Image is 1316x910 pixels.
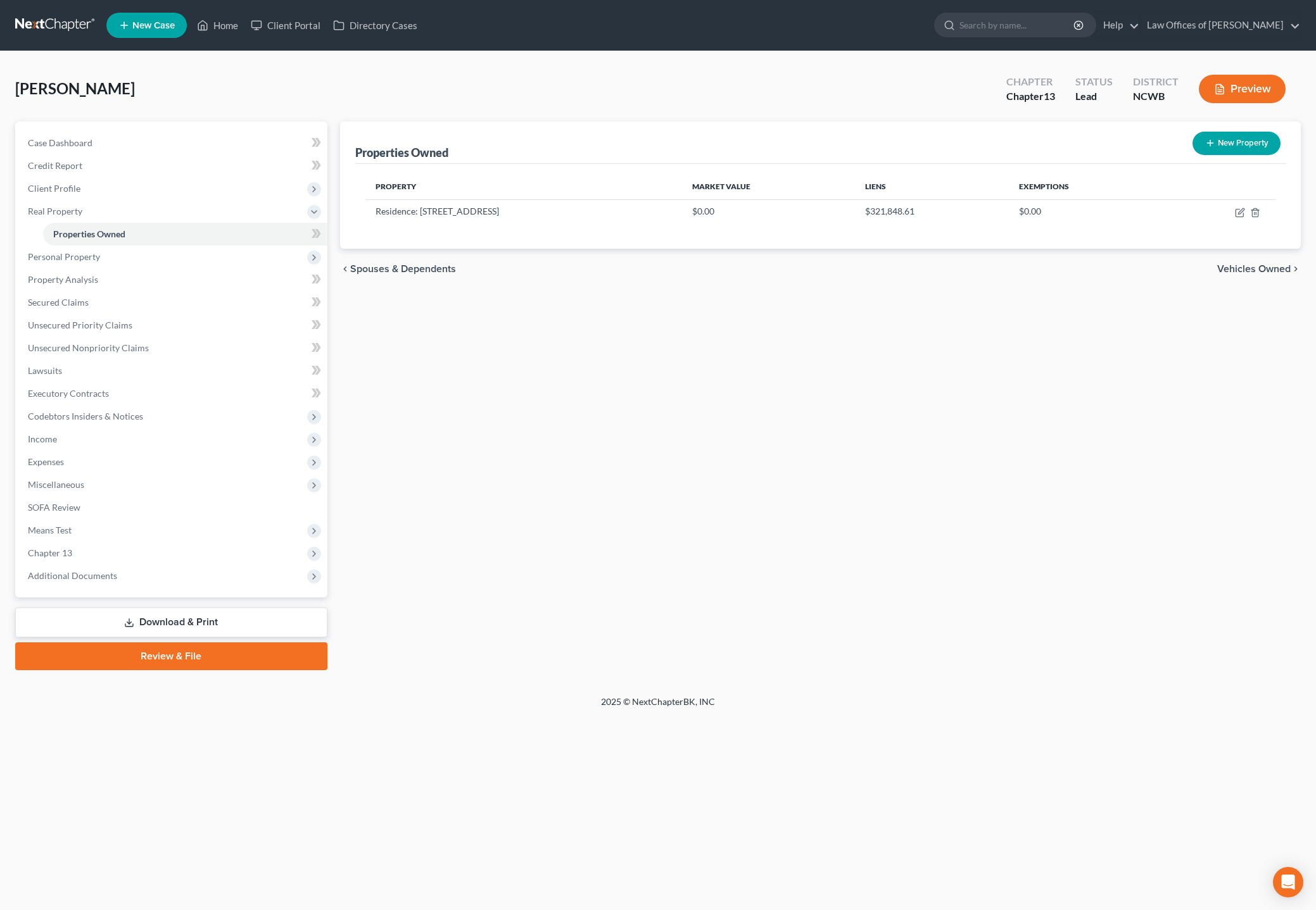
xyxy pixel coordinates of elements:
a: Case Dashboard [18,132,327,154]
i: chevron_left [340,264,350,274]
span: Case Dashboard [28,137,92,148]
a: Download & Print [15,608,327,637]
th: Market Value [682,174,855,199]
i: chevron_right [1291,264,1301,274]
a: Directory Cases [327,14,424,37]
th: Property [365,174,682,199]
span: SOFA Review [28,502,80,513]
div: Lead [1075,89,1113,104]
td: $321,848.61 [855,199,1009,223]
div: District [1133,75,1179,89]
a: Help [1097,14,1139,37]
span: Secured Claims [28,297,89,308]
span: Means Test [28,525,72,535]
span: Chapter 13 [28,547,72,558]
a: Executory Contracts [18,382,327,405]
a: SOFA Review [18,496,327,519]
div: Properties Owned [355,145,448,160]
span: Codebtors Insiders & Notices [28,411,143,421]
a: Secured Claims [18,291,327,314]
span: Spouses & Dependents [350,264,456,274]
span: Expenses [28,456,64,467]
span: Real Property [28,206,82,216]
span: Vehicles Owned [1217,264,1291,274]
button: New Property [1193,132,1281,155]
div: 2025 © NextChapterBK, INC [297,695,1019,718]
span: New Case [132,21,175,30]
td: $0.00 [682,199,855,223]
span: Property Analysis [28,274,98,285]
span: [PERSON_NAME] [15,79,135,97]
div: Open Intercom Messenger [1273,867,1303,897]
a: Lawsuits [18,359,327,382]
span: 13 [1044,90,1055,102]
a: Law Offices of [PERSON_NAME] [1141,14,1300,37]
input: Search by name... [959,13,1075,37]
td: Residence: [STREET_ADDRESS] [365,199,682,223]
a: Unsecured Nonpriority Claims [18,337,327,359]
span: Properties Owned [53,228,125,239]
button: chevron_left Spouses & Dependents [340,264,456,274]
a: Properties Owned [43,223,327,246]
span: Credit Report [28,160,82,171]
a: Review & File [15,642,327,670]
div: NCWB [1133,89,1179,104]
button: Preview [1199,75,1286,103]
div: Chapter [1006,75,1055,89]
span: Lawsuits [28,365,62,376]
span: Unsecured Priority Claims [28,320,132,330]
span: Executory Contracts [28,388,109,399]
a: Client Portal [244,14,327,37]
button: Vehicles Owned chevron_right [1217,264,1301,274]
a: Home [191,14,244,37]
a: Credit Report [18,154,327,177]
th: Liens [855,174,1009,199]
div: Status [1075,75,1113,89]
span: Unsecured Nonpriority Claims [28,342,149,353]
span: Income [28,433,57,444]
span: Additional Documents [28,570,117,581]
a: Unsecured Priority Claims [18,314,327,337]
th: Exemptions [1009,174,1164,199]
div: Chapter [1006,89,1055,104]
td: $0.00 [1009,199,1164,223]
span: Miscellaneous [28,479,84,490]
span: Personal Property [28,251,100,262]
span: Client Profile [28,183,80,194]
a: Property Analysis [18,268,327,291]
